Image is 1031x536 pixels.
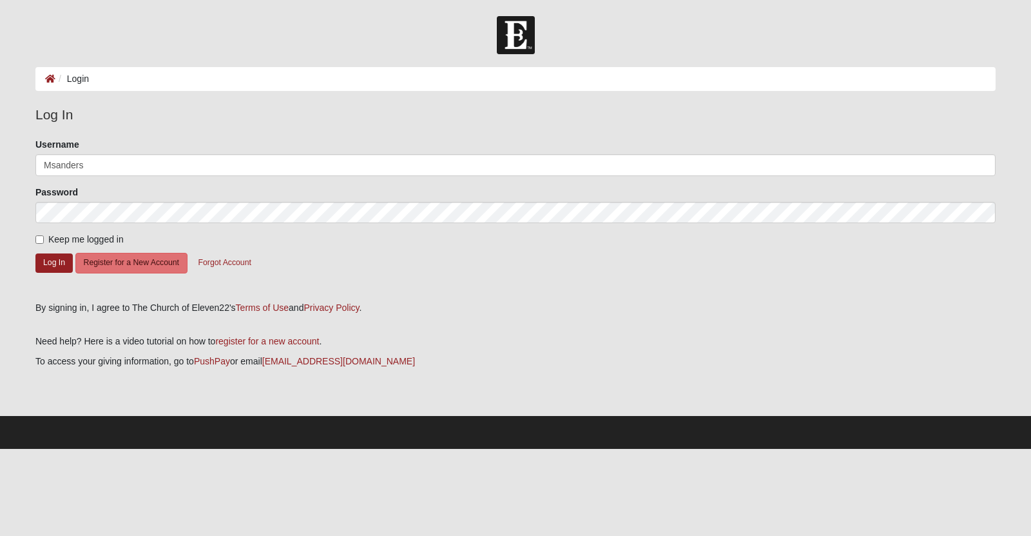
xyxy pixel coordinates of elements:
[35,186,78,199] label: Password
[35,355,996,368] p: To access your giving information, go to or email
[35,335,996,348] p: Need help? Here is a video tutorial on how to .
[35,301,996,315] div: By signing in, I agree to The Church of Eleven22's and .
[35,138,79,151] label: Username
[497,16,535,54] img: Church of Eleven22 Logo
[190,253,260,273] button: Forgot Account
[194,356,230,366] a: PushPay
[215,336,319,346] a: register for a new account
[75,253,188,273] button: Register for a New Account
[48,234,124,244] span: Keep me logged in
[35,104,996,125] legend: Log In
[35,235,44,244] input: Keep me logged in
[304,303,359,313] a: Privacy Policy
[35,253,73,272] button: Log In
[236,303,289,313] a: Terms of Use
[262,356,415,366] a: [EMAIL_ADDRESS][DOMAIN_NAME]
[55,72,89,86] li: Login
